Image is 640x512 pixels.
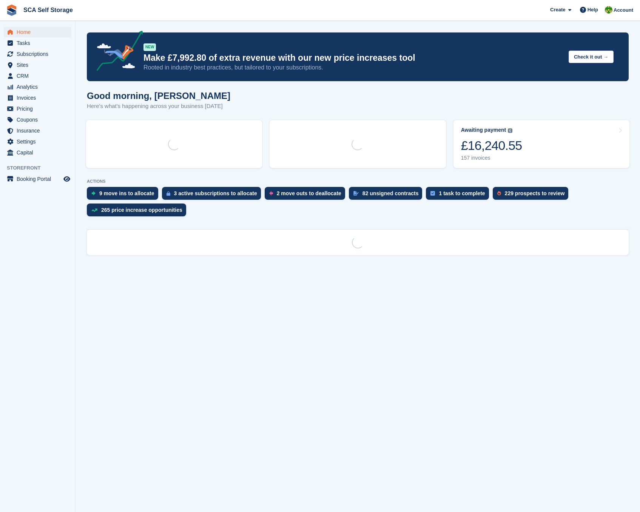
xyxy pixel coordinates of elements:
a: 229 prospects to review [493,187,572,204]
button: Check it out → [569,51,614,63]
a: 265 price increase opportunities [87,204,190,220]
div: 229 prospects to review [505,190,565,196]
span: Pricing [17,103,62,114]
a: menu [4,27,71,37]
a: menu [4,60,71,70]
a: Preview store [62,174,71,184]
img: icon-info-grey-7440780725fd019a000dd9b08b2336e03edf1995a4989e88bcd33f0948082b44.svg [508,128,512,133]
img: Sam Chapman [605,6,612,14]
a: menu [4,82,71,92]
span: Help [588,6,598,14]
img: prospect-51fa495bee0391a8d652442698ab0144808aea92771e9ea1ae160a38d050c398.svg [497,191,501,196]
div: 265 price increase opportunities [101,207,182,213]
p: Rooted in industry best practices, but tailored to your subscriptions. [143,63,563,72]
a: menu [4,114,71,125]
a: menu [4,103,71,114]
img: move_ins_to_allocate_icon-fdf77a2bb77ea45bf5b3d319d69a93e2d87916cf1d5bf7949dd705db3b84f3ca.svg [91,191,96,196]
span: Subscriptions [17,49,62,59]
a: Awaiting payment £16,240.55 157 invoices [453,120,629,168]
a: menu [4,49,71,59]
div: 82 unsigned contracts [362,190,419,196]
a: 82 unsigned contracts [349,187,426,204]
span: Create [550,6,565,14]
span: Analytics [17,82,62,92]
span: Tasks [17,38,62,48]
span: Account [614,6,633,14]
a: 2 move outs to deallocate [265,187,349,204]
a: menu [4,136,71,147]
p: Make £7,992.80 of extra revenue with our new price increases tool [143,52,563,63]
span: Coupons [17,114,62,125]
span: CRM [17,71,62,81]
a: 1 task to complete [426,187,492,204]
span: Settings [17,136,62,147]
a: menu [4,174,71,184]
img: move_outs_to_deallocate_icon-f764333ba52eb49d3ac5e1228854f67142a1ed5810a6f6cc68b1a99e826820c5.svg [269,191,273,196]
a: menu [4,38,71,48]
div: Awaiting payment [461,127,506,133]
span: Home [17,27,62,37]
img: task-75834270c22a3079a89374b754ae025e5fb1db73e45f91037f5363f120a921f8.svg [430,191,435,196]
span: Invoices [17,93,62,103]
span: Booking Portal [17,174,62,184]
img: price_increase_opportunities-93ffe204e8149a01c8c9dc8f82e8f89637d9d84a8eef4429ea346261dce0b2c0.svg [91,208,97,212]
span: Insurance [17,125,62,136]
p: Here's what's happening across your business [DATE] [87,102,230,111]
div: £16,240.55 [461,138,522,153]
span: Sites [17,60,62,70]
a: SCA Self Storage [20,4,76,16]
div: 3 active subscriptions to allocate [174,190,257,196]
a: menu [4,71,71,81]
div: 1 task to complete [439,190,485,196]
a: menu [4,125,71,136]
img: active_subscription_to_allocate_icon-d502201f5373d7db506a760aba3b589e785aa758c864c3986d89f69b8ff3... [167,191,170,196]
a: 3 active subscriptions to allocate [162,187,265,204]
img: stora-icon-8386f47178a22dfd0bd8f6a31ec36ba5ce8667c1dd55bd0f319d3a0aa187defe.svg [6,5,17,16]
span: Storefront [7,164,75,172]
div: 2 move outs to deallocate [277,190,341,196]
div: 157 invoices [461,155,522,161]
a: 9 move ins to allocate [87,187,162,204]
img: price-adjustments-announcement-icon-8257ccfd72463d97f412b2fc003d46551f7dbcb40ab6d574587a9cd5c0d94... [90,31,143,74]
a: menu [4,93,71,103]
h1: Good morning, [PERSON_NAME] [87,91,230,101]
div: 9 move ins to allocate [99,190,154,196]
div: NEW [143,43,156,51]
p: ACTIONS [87,179,629,184]
span: Capital [17,147,62,158]
a: menu [4,147,71,158]
img: contract_signature_icon-13c848040528278c33f63329250d36e43548de30e8caae1d1a13099fd9432cc5.svg [353,191,359,196]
